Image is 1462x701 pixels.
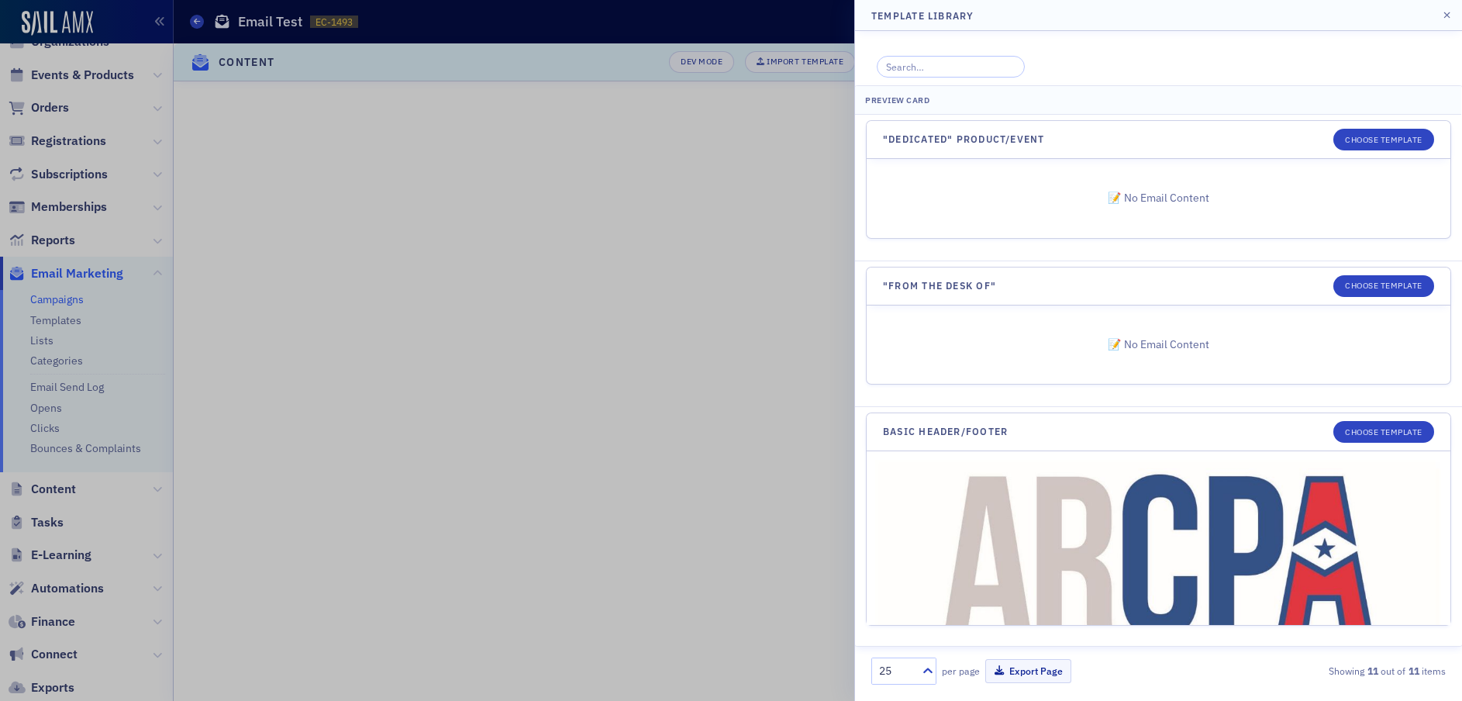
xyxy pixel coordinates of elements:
[1405,664,1422,678] strong: 11
[1333,275,1434,297] button: Choose Template
[1265,664,1446,678] div: Showing out of items
[879,663,913,679] div: 25
[883,133,1060,145] a: "Dedicated" Product/Event
[1364,664,1381,678] strong: 11
[877,56,1025,78] input: Search…
[883,426,1023,437] a: Basic Header/Footer
[883,280,1011,292] a: "From the Desk Of"
[1108,337,1124,351] span: 📝
[1333,129,1434,150] button: Choose Template
[871,9,974,22] h4: Template Library
[1333,421,1434,443] button: Choose Template
[1108,191,1124,205] span: 📝
[867,159,1450,238] span: No Email Content
[985,659,1071,683] button: Export Page
[867,306,1450,385] span: No Email Content
[865,95,929,105] span: Preview Card
[942,664,980,678] label: per page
